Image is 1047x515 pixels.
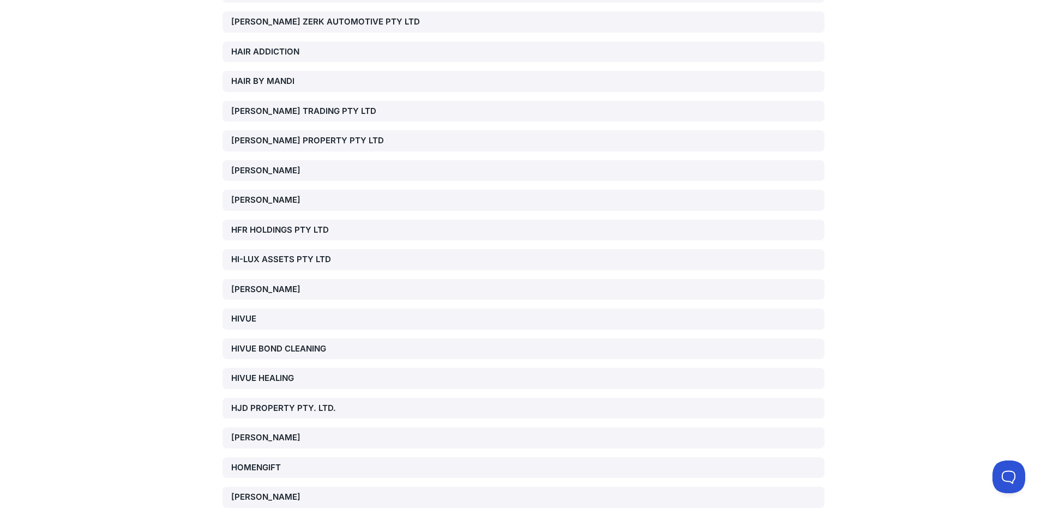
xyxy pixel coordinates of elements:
[222,130,825,152] a: [PERSON_NAME] PROPERTY PTY LTD
[231,16,423,28] div: [PERSON_NAME] ZERK AUTOMOTIVE PTY LTD
[231,343,423,355] div: HIVUE BOND CLEANING
[231,462,423,474] div: HOMENGIFT
[222,368,825,389] a: HIVUE HEALING
[222,338,825,360] a: HIVUE BOND CLEANING
[231,432,423,444] div: [PERSON_NAME]
[231,224,423,237] div: HFR HOLDINGS PTY LTD
[231,372,423,385] div: HIVUE HEALING
[231,46,423,58] div: HAIR ADDICTION
[222,11,825,33] a: [PERSON_NAME] ZERK AUTOMOTIVE PTY LTD
[222,249,825,270] a: HI-LUX ASSETS PTY LTD
[231,313,423,325] div: HIVUE
[222,279,825,300] a: [PERSON_NAME]
[222,101,825,122] a: [PERSON_NAME] TRADING PTY LTD
[231,165,423,177] div: [PERSON_NAME]
[231,194,423,207] div: [PERSON_NAME]
[231,75,423,88] div: HAIR BY MANDI
[231,491,423,504] div: [PERSON_NAME]
[222,41,825,63] a: HAIR ADDICTION
[992,461,1025,493] iframe: Toggle Customer Support
[222,71,825,92] a: HAIR BY MANDI
[222,398,825,419] a: HJD PROPERTY PTY. LTD.
[231,402,423,415] div: HJD PROPERTY PTY. LTD.
[222,427,825,449] a: [PERSON_NAME]
[222,220,825,241] a: HFR HOLDINGS PTY LTD
[231,105,423,118] div: [PERSON_NAME] TRADING PTY LTD
[231,135,423,147] div: [PERSON_NAME] PROPERTY PTY LTD
[222,457,825,478] a: HOMENGIFT
[222,160,825,181] a: [PERSON_NAME]
[222,308,825,330] a: HIVUE
[222,190,825,211] a: [PERSON_NAME]
[231,253,423,266] div: HI-LUX ASSETS PTY LTD
[231,283,423,296] div: [PERSON_NAME]
[222,487,825,508] a: [PERSON_NAME]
